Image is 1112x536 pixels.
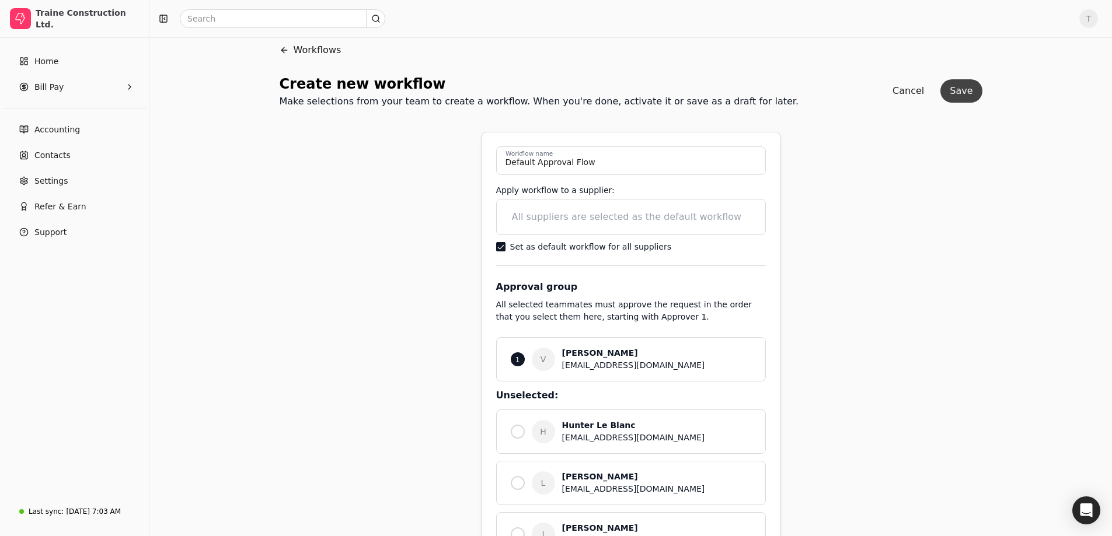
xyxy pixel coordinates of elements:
[496,388,766,402] div: Unselected:
[562,432,751,444] div: [EMAIL_ADDRESS][DOMAIN_NAME]
[34,226,67,239] span: Support
[5,50,144,73] a: Home
[34,149,71,162] span: Contacts
[1072,496,1100,524] div: Open Intercom Messenger
[5,75,144,99] button: Bill Pay
[562,471,751,483] div: [PERSON_NAME]
[66,506,121,517] div: [DATE] 7:03 AM
[515,354,520,365] p: 1
[180,9,385,28] input: Search
[5,220,144,244] button: Support
[5,118,144,141] a: Accounting
[280,73,799,94] div: Create new workflow
[34,55,58,68] span: Home
[34,175,68,187] span: Settings
[5,501,144,522] a: Last sync:[DATE] 7:03 AM
[505,205,757,229] input: All suppliers are selected as the default workflow
[940,79,982,103] button: Save
[29,506,64,517] div: Last sync:
[496,184,766,197] div: Apply workflow to a supplier:
[5,169,144,192] a: Settings
[510,243,672,251] label: Set as default workflow for all suppliers
[532,348,555,371] span: V
[1079,9,1098,28] button: T
[496,299,766,330] div: All selected teammates must approve the request in the order that you select them here, starting ...
[34,81,64,93] span: Bill Pay
[280,36,341,64] button: Workflows
[532,471,555,495] span: L
[36,7,139,30] div: Traine Construction Ltd.
[562,419,751,432] div: Hunter Le Blanc
[280,94,799,108] div: Make selections from your team to create a workflow. When you're done, activate it or save as a d...
[34,124,80,136] span: Accounting
[34,201,86,213] span: Refer & Earn
[883,79,933,103] button: Cancel
[562,359,751,372] div: [EMAIL_ADDRESS][DOMAIN_NAME]
[5,195,144,218] button: Refer & Earn
[5,143,144,167] a: Contacts
[562,483,751,495] div: [EMAIL_ADDRESS][DOMAIN_NAME]
[496,280,766,294] div: Approval group
[562,522,751,534] div: [PERSON_NAME]
[532,420,555,443] span: H
[506,149,553,159] label: Workflow name
[562,347,751,359] div: [PERSON_NAME]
